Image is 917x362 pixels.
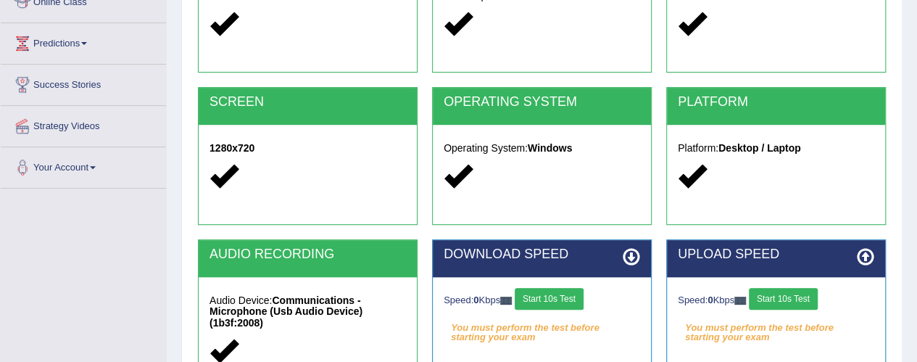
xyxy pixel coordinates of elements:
[500,297,512,305] img: ajax-loader-fb-connection.gif
[708,295,713,305] strong: 0
[209,142,254,154] strong: 1280x720
[444,247,640,262] h2: DOWNLOAD SPEED
[209,295,406,329] h5: Audio Device:
[678,288,874,313] div: Speed: Kbps
[209,295,362,329] strong: Communications - Microphone (Usb Audio Device) (1b3f:2008)
[678,143,874,154] h5: Platform:
[528,142,572,154] strong: Windows
[678,95,874,110] h2: PLATFORM
[473,295,478,305] strong: 0
[515,288,584,310] button: Start 10s Test
[444,288,640,313] div: Speed: Kbps
[209,247,406,262] h2: AUDIO RECORDING
[718,142,801,154] strong: Desktop / Laptop
[749,288,818,310] button: Start 10s Test
[444,143,640,154] h5: Operating System:
[444,95,640,110] h2: OPERATING SYSTEM
[734,297,746,305] img: ajax-loader-fb-connection.gif
[1,23,166,59] a: Predictions
[678,247,874,262] h2: UPLOAD SPEED
[678,317,874,339] em: You must perform the test before starting your exam
[1,106,166,142] a: Strategy Videos
[444,317,640,339] em: You must perform the test before starting your exam
[209,95,406,110] h2: SCREEN
[1,147,166,184] a: Your Account
[1,65,166,101] a: Success Stories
